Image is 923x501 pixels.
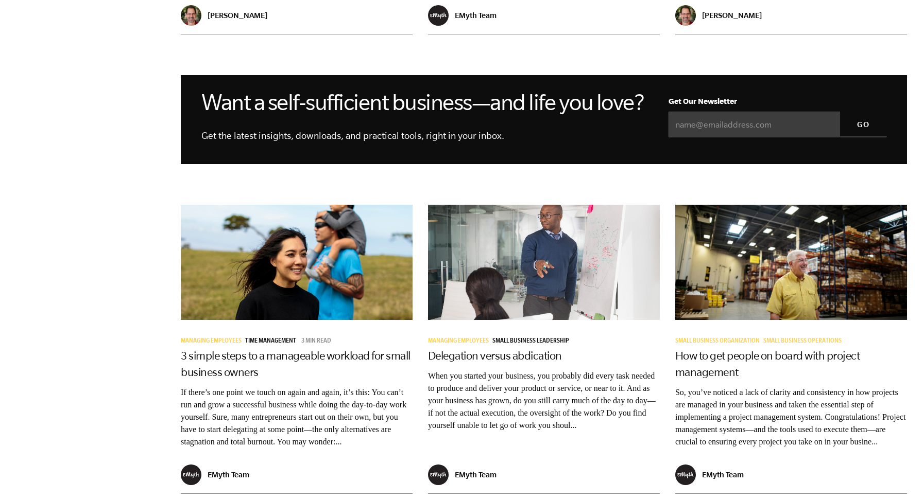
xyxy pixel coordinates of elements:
span: Managing Employees [428,338,489,345]
p: 3 min read [301,338,331,345]
a: 3 simple steps to a manageable workload for small business owners [181,349,411,378]
iframe: Chat Widget [871,452,923,501]
p: [PERSON_NAME] [208,11,267,20]
p: EMyth Team [208,470,249,479]
img: EMyth Team - EMyth [428,5,449,26]
a: Managing Employees [428,338,492,345]
h4: Get the latest insights, downloads, and practical tools, right in your inbox. [201,128,653,144]
p: EMyth Team [455,470,497,479]
p: [PERSON_NAME] [702,11,762,20]
img: EMyth Team - EMyth [428,464,449,485]
p: EMyth Team [455,11,497,20]
a: Delegation versus abdication [428,349,562,362]
span: Get Our Newsletter [669,97,737,105]
span: Managing Employees [181,338,242,345]
img: proj-mgmt [675,185,907,339]
span: Small Business Operations [763,338,842,345]
a: Small Business Leadership [492,338,573,345]
a: Time Management [245,338,300,345]
img: Adam Traub - EMyth [181,5,201,26]
span: Small Business Leadership [492,338,569,345]
h2: Want a self-sufficient business—and life you love? [201,89,653,115]
span: Time Management [245,338,296,345]
a: Small Business Operations [763,338,845,345]
p: If there’s one point we touch on again and again, it’s this: You can’t run and grow a successful ... [181,386,413,448]
p: EMyth Team [702,470,744,479]
input: GO [840,112,886,136]
img: EMyth Team - EMyth [675,464,696,485]
p: So, you’ve noticed a lack of clarity and consistency in how projects are managed in your business... [675,386,907,448]
a: How to get people on board with project management [675,349,860,378]
span: Small Business Organization [675,338,760,345]
input: name@emailaddress.com [669,112,886,137]
img: time management for business owners [181,197,413,327]
img: Adam Traub - EMyth [675,5,696,26]
a: Small Business Organization [675,338,763,345]
a: Managing Employees [181,338,245,345]
p: When you started your business, you probably did every task needed to produce and deliver your pr... [428,370,660,432]
img: EMyth Team - EMyth [181,464,201,485]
